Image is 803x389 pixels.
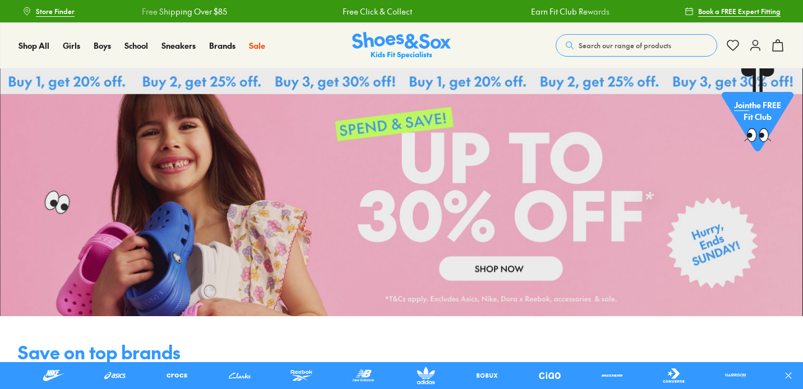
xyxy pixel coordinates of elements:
[698,6,781,16] span: Book a FREE Expert Fitting
[22,1,75,21] a: Store Finder
[249,40,265,51] span: Sale
[94,40,111,52] a: Boys
[734,99,749,110] span: Join
[722,68,793,158] a: Jointhe FREE Fit Club
[63,40,80,52] a: Girls
[685,1,781,21] a: Book a FREE Expert Fitting
[209,40,236,51] span: Brands
[19,40,49,51] span: Shop All
[161,40,196,52] a: Sneakers
[124,40,148,51] span: School
[124,40,148,52] a: School
[209,40,236,52] a: Brands
[343,6,412,17] a: Free Click & Collect
[579,40,671,50] span: Search our range of products
[161,40,196,51] span: Sneakers
[63,40,80,51] span: Girls
[531,6,610,17] a: Earn Fit Club Rewards
[249,40,265,52] a: Sale
[19,40,49,52] a: Shop All
[352,32,451,59] a: Shoes & Sox
[722,90,793,132] p: the FREE Fit Club
[94,40,111,51] span: Boys
[36,6,75,16] span: Store Finder
[142,6,227,17] a: Free Shipping Over $85
[352,32,451,59] img: SNS_Logo_Responsive.svg
[556,34,717,57] button: Search our range of products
